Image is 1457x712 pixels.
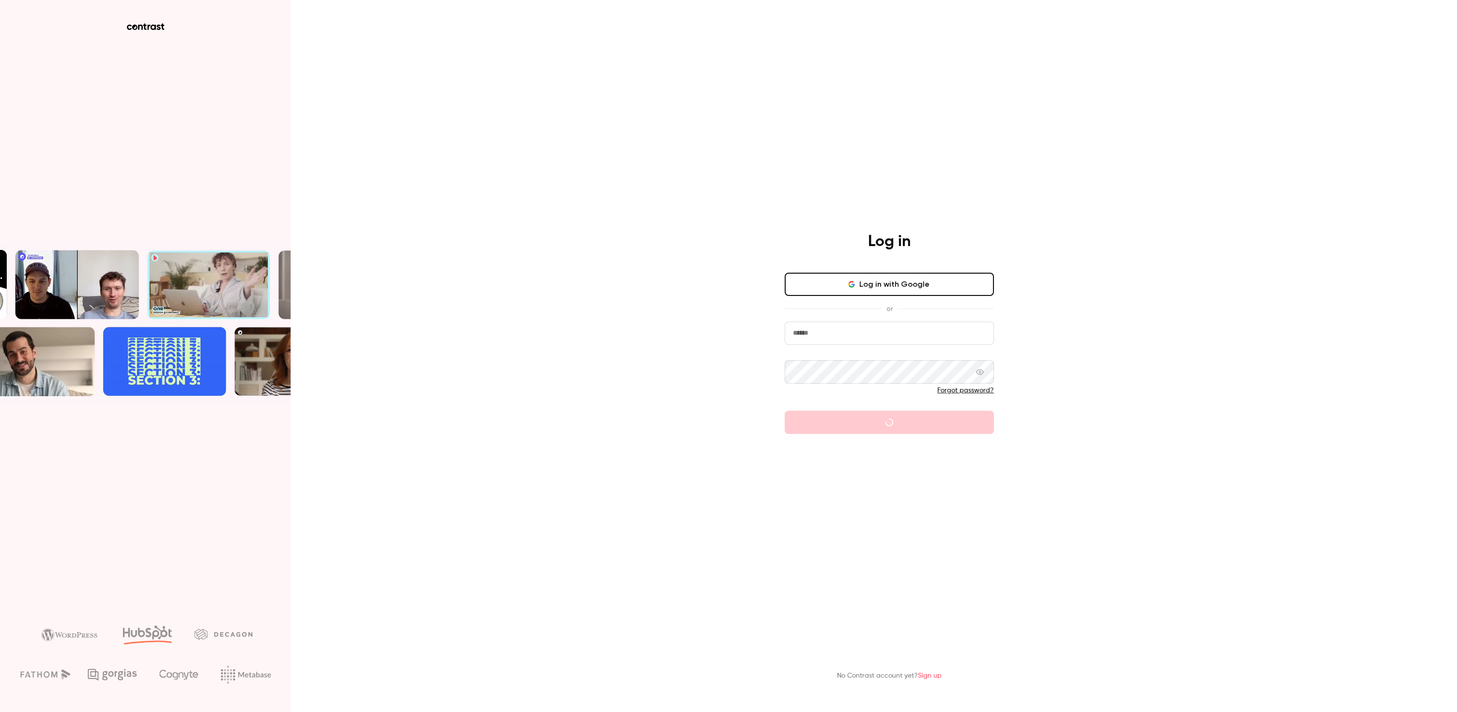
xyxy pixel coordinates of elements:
[837,671,942,681] p: No Contrast account yet?
[937,387,994,394] a: Forgot password?
[918,672,942,679] a: Sign up
[868,232,911,251] h4: Log in
[785,273,994,296] button: Log in with Google
[882,304,898,314] span: or
[194,629,252,639] img: decagon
